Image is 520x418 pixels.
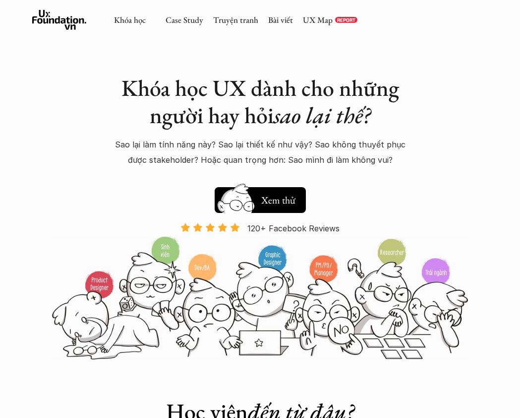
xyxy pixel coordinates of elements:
[268,14,293,25] a: Bài viết
[337,17,355,23] p: REPORT
[113,74,407,129] h1: Khóa học UX dành cho những người hay hỏi
[113,137,407,167] p: Sao lại làm tính năng này? Sao lại thiết kế như vậy? Sao không thuyết phục được stakeholder? Hoặc...
[261,193,295,207] h5: Xem thử
[274,100,371,130] em: sao lại thế?
[335,17,357,23] a: REPORT
[114,14,146,25] a: Khóa học
[166,14,203,25] a: Case Study
[303,14,333,25] a: UX Map
[213,14,258,25] a: Truyện tranh
[247,221,340,236] p: 120+ Facebook Reviews
[215,182,306,213] a: Xem thử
